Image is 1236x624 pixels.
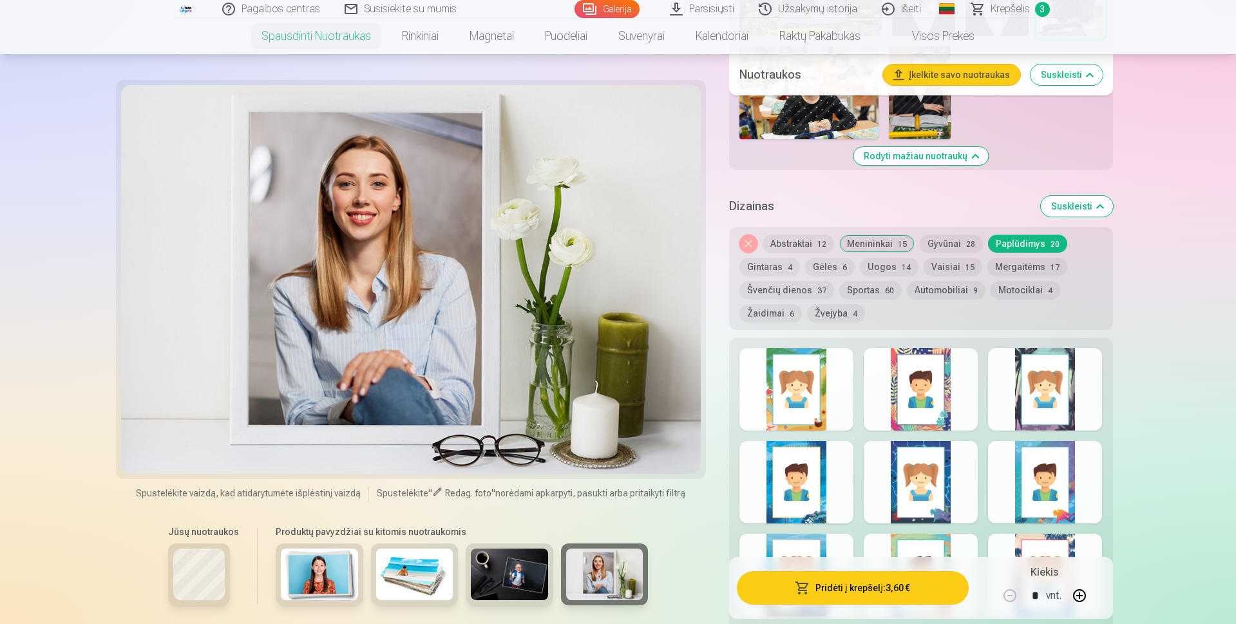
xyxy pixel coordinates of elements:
div: vnt. [1046,580,1061,611]
button: Įkelkite savo nuotraukas [883,64,1020,85]
span: 28 [966,240,975,249]
span: 17 [1051,263,1060,272]
button: Suskleisti [1031,64,1103,85]
span: 6 [842,263,847,272]
a: Spausdinti nuotraukas [246,18,386,54]
button: Vaisiai15 [924,258,982,276]
button: Švenčių dienos37 [739,281,834,299]
button: Suskleisti [1041,196,1113,217]
span: Spustelėkite vaizdą, kad atidarytumėte išplėstinį vaizdą [136,487,361,500]
span: 3 [1035,2,1050,17]
a: Visos prekės [876,18,990,54]
span: Krepšelis [991,1,1030,17]
button: Paplūdimys20 [988,235,1067,253]
span: " [428,488,432,498]
span: 15 [965,263,975,272]
h6: Produktų pavyzdžiai su kitomis nuotraukomis [271,525,653,538]
span: 4 [1048,286,1052,295]
button: Gėlės6 [805,258,855,276]
img: /fa5 [179,5,193,13]
a: Puodeliai [529,18,603,54]
span: Redag. foto [445,488,491,498]
button: Automobiliai9 [907,281,985,299]
a: Raktų pakabukas [764,18,876,54]
span: 12 [817,240,826,249]
button: Sportas60 [839,281,902,299]
span: 20 [1051,240,1060,249]
span: 37 [817,286,826,295]
span: 14 [902,263,911,272]
span: 4 [788,263,792,272]
h5: Nuotraukos [739,66,872,84]
h5: Dizainas [729,197,1030,215]
span: Spustelėkite [377,488,428,498]
button: Uogos14 [860,258,918,276]
button: Gyvūnai28 [920,235,983,253]
h5: Kiekis [1031,565,1058,580]
h6: Jūsų nuotraukos [168,525,239,538]
button: Žvejyba4 [807,304,865,322]
span: 60 [885,286,894,295]
a: Suvenyrai [603,18,680,54]
button: Žaidimai6 [739,304,802,322]
button: Abstraktai12 [763,235,834,253]
button: Motociklai4 [991,281,1060,299]
button: Rodyti mažiau nuotraukų [853,147,988,165]
a: Kalendoriai [680,18,764,54]
span: 6 [790,309,794,318]
a: Rinkiniai [386,18,454,54]
span: norėdami apkarpyti, pasukti arba pritaikyti filtrą [495,488,685,498]
button: Pridėti į krepšelį:3,60 € [737,571,968,605]
span: 9 [973,286,978,295]
a: Magnetai [454,18,529,54]
span: 15 [898,240,907,249]
button: Menininkai15 [839,235,915,253]
span: " [491,488,495,498]
button: Gintaras4 [739,258,800,276]
span: 4 [853,309,857,318]
button: Mergaitėms17 [987,258,1067,276]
